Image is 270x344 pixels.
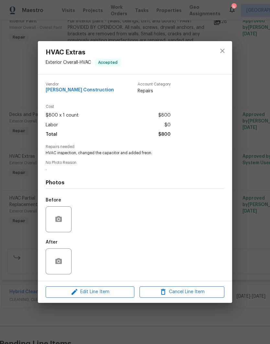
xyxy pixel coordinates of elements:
span: $0 [164,120,171,130]
span: Exterior Overall - HVAC [46,60,91,65]
span: $800 [158,111,171,120]
span: Repairs needed [46,145,224,149]
span: No Photo Reason [46,161,224,165]
span: Accepted [96,59,120,66]
span: Account Category [138,82,171,86]
div: 5 [231,4,236,10]
button: Edit Line Item [46,286,134,298]
h4: Photos [46,179,224,186]
span: HVAC Extras [46,49,121,56]
span: Edit Line Item [48,288,132,296]
span: . [46,166,207,172]
span: Cancel Line Item [141,288,222,296]
span: $800 x 1 count [46,111,79,120]
button: close [215,43,230,59]
span: HVAC inspection, changed the capacitor and added freon. [46,150,207,156]
span: Repairs [138,88,171,94]
span: Total [46,130,57,139]
span: $800 [158,130,171,139]
h5: After [46,240,58,245]
span: Vendor [46,82,114,86]
h5: Before [46,198,61,202]
span: [PERSON_NAME] Construction [46,88,114,93]
span: Cost [46,105,171,109]
span: Labor [46,120,58,130]
button: Cancel Line Item [140,286,224,298]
